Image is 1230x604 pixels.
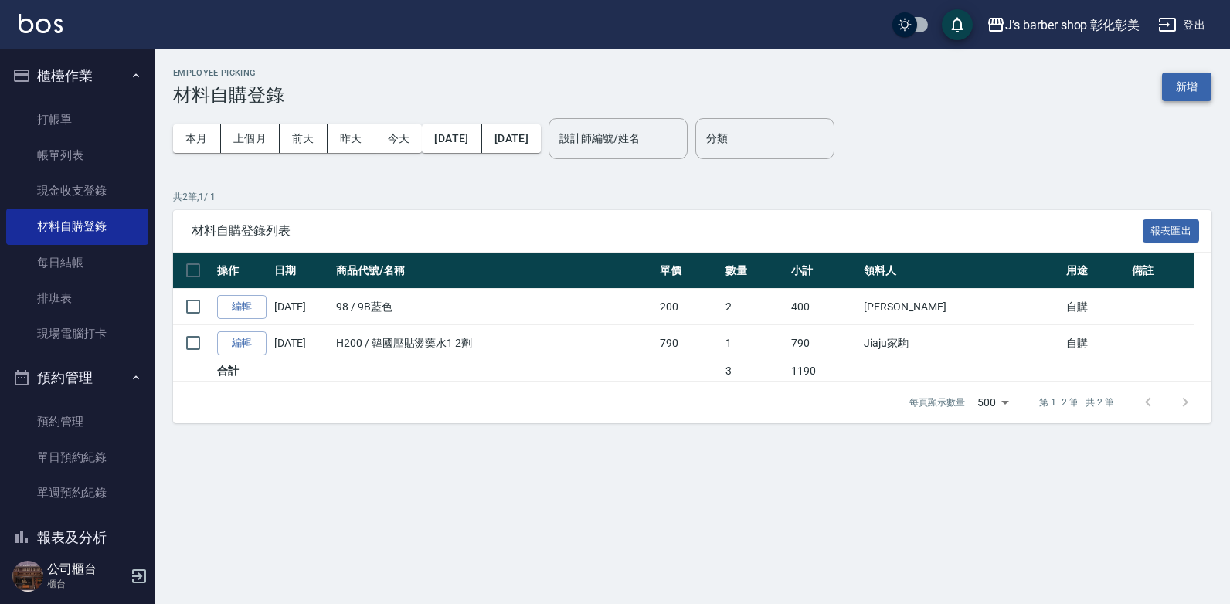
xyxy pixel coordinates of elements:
[6,358,148,398] button: 預約管理
[6,245,148,280] a: 每日結帳
[6,209,148,244] a: 材料自購登錄
[6,56,148,96] button: 櫃檯作業
[860,325,1062,361] td: Jiaju家駒
[6,173,148,209] a: 現金收支登錄
[47,577,126,591] p: 櫃台
[1062,289,1128,325] td: 自購
[1143,219,1200,243] button: 報表匯出
[942,9,973,40] button: save
[270,325,332,361] td: [DATE]
[1152,11,1211,39] button: 登出
[173,68,284,78] h2: Employee Picking
[332,325,656,361] td: H200 / 韓國壓貼燙藥水1 2劑
[6,404,148,439] a: 預約管理
[722,253,787,289] th: 數量
[6,316,148,351] a: 現場電腦打卡
[213,253,270,289] th: 操作
[173,124,221,153] button: 本月
[656,289,722,325] td: 200
[787,325,860,361] td: 790
[1005,15,1140,35] div: J’s barber shop 彰化彰美
[787,361,860,382] td: 1190
[332,253,656,289] th: 商品代號/名稱
[221,124,280,153] button: 上個月
[482,124,541,153] button: [DATE]
[656,325,722,361] td: 790
[6,102,148,137] a: 打帳單
[1162,79,1211,93] a: 新增
[6,137,148,173] a: 帳單列表
[722,361,787,382] td: 3
[12,561,43,592] img: Person
[6,280,148,316] a: 排班表
[1128,253,1194,289] th: 備註
[375,124,423,153] button: 今天
[860,289,1062,325] td: [PERSON_NAME]
[860,253,1062,289] th: 領料人
[280,124,328,153] button: 前天
[722,289,787,325] td: 2
[909,395,965,409] p: 每頁顯示數量
[6,517,148,558] button: 報表及分析
[422,124,481,153] button: [DATE]
[787,253,860,289] th: 小計
[971,382,1014,423] div: 500
[217,295,267,319] a: 編輯
[980,9,1146,41] button: J’s barber shop 彰化彰美
[173,84,284,106] h3: 材料自購登錄
[213,361,270,382] td: 合計
[722,325,787,361] td: 1
[217,331,267,355] a: 編輯
[192,223,1143,239] span: 材料自購登錄列表
[6,475,148,511] a: 單週預約紀錄
[1062,325,1128,361] td: 自購
[1162,73,1211,101] button: 新增
[47,562,126,577] h5: 公司櫃台
[1143,222,1200,237] a: 報表匯出
[1062,253,1128,289] th: 用途
[19,14,63,33] img: Logo
[173,190,1211,204] p: 共 2 筆, 1 / 1
[6,439,148,475] a: 單日預約紀錄
[1039,395,1114,409] p: 第 1–2 筆 共 2 筆
[656,253,722,289] th: 單價
[328,124,375,153] button: 昨天
[270,253,332,289] th: 日期
[270,289,332,325] td: [DATE]
[332,289,656,325] td: 98 / 9B藍色
[787,289,860,325] td: 400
